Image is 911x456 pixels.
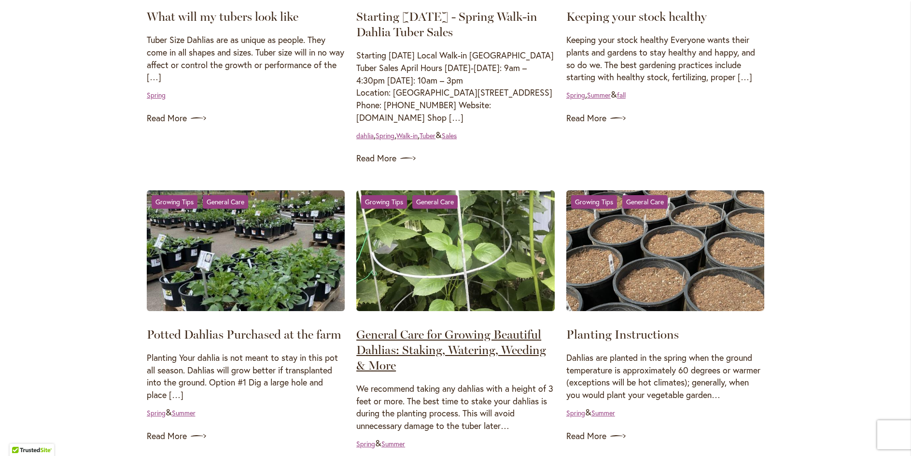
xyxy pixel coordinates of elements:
img: arrow icon [191,111,206,126]
a: Walk-in [396,131,418,140]
a: Starting [DATE] - Spring Walk-in Dahlia Tuber Sales [356,9,537,39]
a: Read More [147,428,345,444]
a: Spring [147,408,166,417]
a: Read More [356,151,555,166]
img: arrow icon [191,428,206,444]
p: Dahlias are planted in the spring when the ground temperature is approximately 60 degrees or warm... [566,352,765,401]
img: arrow icon [610,111,626,126]
a: Spring [356,439,375,448]
img: Planting Instructions [566,190,765,311]
a: Growing Tips [361,195,407,209]
a: General Care [622,195,668,209]
img: Potted Dahlias Purchased at the farm [147,190,345,311]
div: , & [566,88,626,101]
a: Tuber [420,131,435,140]
div: & [147,406,196,419]
a: fall [617,90,626,100]
img: arrow icon [400,151,416,166]
a: Summer [587,90,611,100]
div: & [571,195,673,209]
a: Sales [442,131,457,140]
img: arrow icon [610,428,626,444]
a: Spring [566,408,585,417]
a: Summer [172,408,196,417]
img: General Care for Growing Beautiful Dahlias: Staking, Watering, Weeding & More [356,190,555,311]
div: & [356,437,405,450]
a: Planting Instructions [566,190,765,314]
a: General Care [412,195,458,209]
a: Spring [566,90,585,100]
div: & [566,406,615,419]
a: Read More [147,111,345,126]
p: Starting [DATE] Local Walk-in [GEOGRAPHIC_DATA] Tuber Sales April Hours [DATE]-[DATE]: 9am – 4:30... [356,49,555,124]
p: Planting Your dahlia is not meant to stay in this pot all season. Dahlias will grow better if tra... [147,352,345,401]
a: Growing Tips [571,195,617,209]
a: What will my tubers look like [147,9,298,24]
a: Read More [566,111,765,126]
a: Planting Instructions [566,327,679,342]
p: We recommend taking any dahlias with a height of 3 feet or more. The best time to stake your dahl... [356,383,555,432]
a: Read More [566,428,765,444]
a: dahlia [356,131,374,140]
p: Tuber Size Dahlias are as unique as people. They come in all shapes and sizes. Tuber size will in... [147,34,345,84]
a: General Care for Growing Beautiful Dahlias: Staking, Watering, Weeding & More [356,190,555,314]
div: , , , & [356,129,457,142]
p: Keeping your stock healthy Everyone wants their plants and gardens to stay healthy and happy, and... [566,34,765,84]
div: & [152,195,253,209]
iframe: Launch Accessibility Center [7,422,34,449]
a: General Care for Growing Beautiful Dahlias: Staking, Watering, Weeding & More [356,327,546,372]
a: Spring [147,90,166,100]
a: General Care [203,195,248,209]
a: Summer [591,408,615,417]
a: Potted Dahlias Purchased at the farm [147,327,341,342]
div: & [361,195,463,209]
a: Growing Tips [152,195,197,209]
a: Summer [381,439,405,448]
a: Keeping your stock healthy [566,9,707,24]
a: Spring [376,131,394,140]
a: Potted Dahlias Purchased at the farm [147,190,345,314]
